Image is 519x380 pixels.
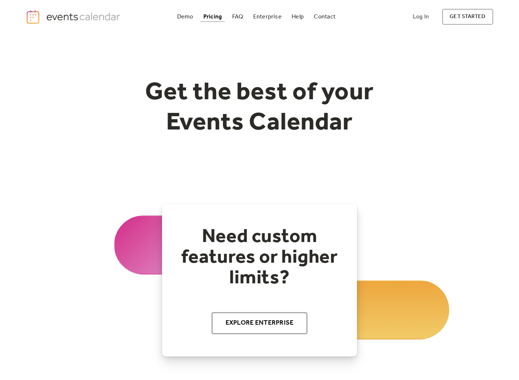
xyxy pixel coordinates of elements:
a: Help [289,12,307,22]
a: Log In [405,9,436,25]
div: Help [292,15,304,19]
a: Demo [174,12,196,22]
div: FAQ [232,15,243,19]
div: Enterprise [253,15,282,19]
h2: Need custom features or higher limits? [177,227,342,289]
a: get started [442,9,493,25]
h1: Get the best of your Events Calendar [118,78,401,138]
a: Enterprise [250,12,285,22]
div: Demo [177,15,193,19]
a: FAQ [229,12,246,22]
a: Pricing [200,12,225,22]
a: Explore Enterprise [212,312,308,334]
a: Contact [311,12,338,22]
div: Pricing [203,15,222,19]
div: Contact [314,15,336,19]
